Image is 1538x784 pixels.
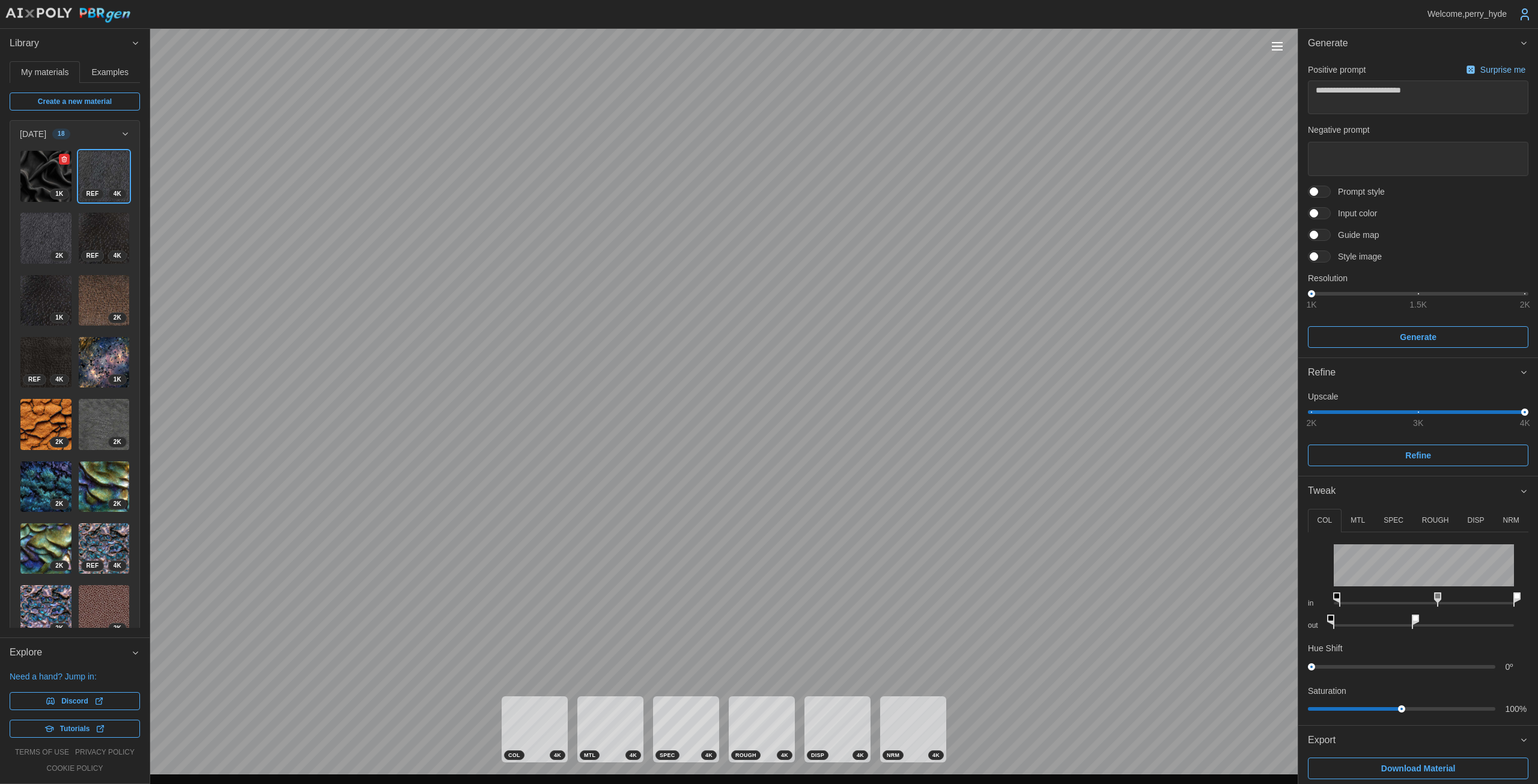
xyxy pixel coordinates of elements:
[10,121,139,147] button: [DATE]18
[1308,642,1343,654] p: Hue Shift
[79,399,130,450] img: bWLxder4Ta352lgytfS5
[1298,387,1538,476] div: Refine
[1308,685,1346,697] p: Saturation
[46,764,103,774] a: cookie policy
[55,189,63,199] span: 1 K
[55,313,63,323] span: 1 K
[1308,358,1519,387] span: Refine
[87,251,99,261] span: REF
[1308,29,1519,58] span: Generate
[1331,186,1385,198] span: Prompt style
[20,337,71,388] img: yiQ9emTu3A4UPVsqGc5c
[1427,8,1507,20] p: Welcome, perry_hyde
[60,720,90,737] span: Tutorials
[20,336,72,389] a: yiQ9emTu3A4UPVsqGc5c4KREF
[705,751,713,759] span: 4 K
[79,213,130,264] img: JhqpeWMmQBCVMZLinLQ2
[15,747,69,758] a: terms of use
[75,747,135,758] a: privacy policy
[20,398,72,451] a: BiZjurMOM0q7d4giuoyd2K
[508,751,520,759] span: COL
[630,751,637,759] span: 4 K
[78,461,130,513] a: fQQ7MC6EqLeagxRKbjWa2K
[20,151,71,202] img: 7bFoV4iyOuHKYMhL9Tr0
[61,693,88,710] span: Discord
[1308,326,1528,348] button: Generate
[87,189,99,199] span: REF
[10,93,140,111] a: Create a new material
[20,585,72,637] a: 95VnnD6c9n2Xur6n98di2K
[1503,515,1519,526] p: NRM
[1308,598,1324,609] p: in
[10,638,131,667] span: Explore
[114,189,121,199] span: 4 K
[92,68,129,76] span: Examples
[78,150,130,202] a: qMO1EIcbLuBnb7t8Gc2r4KREF
[78,336,130,389] a: QJldmODb4yBNi13BmrdU1K
[79,151,130,202] img: qMO1EIcbLuBnb7t8Gc2r
[1269,38,1286,55] button: Toggle viewport controls
[1480,64,1528,76] p: Surprise me
[20,212,72,264] a: Lioyah3O1Pq5uwmm48p82K
[1463,61,1528,78] button: Surprise me
[20,128,46,140] p: [DATE]
[114,561,121,571] span: 4 K
[20,585,71,636] img: 95VnnD6c9n2Xur6n98di
[1405,445,1431,466] span: Refine
[1308,64,1366,76] p: Positive prompt
[554,751,561,759] span: 4 K
[10,720,140,738] a: Tutorials
[78,212,130,264] a: JhqpeWMmQBCVMZLinLQ24KREF
[1351,515,1365,526] p: MTL
[1298,358,1538,387] button: Refine
[5,7,131,23] img: AIxPoly PBRgen
[781,751,788,759] span: 4 K
[857,751,864,759] span: 4 K
[1422,515,1449,526] p: ROUGH
[1308,476,1519,506] span: Tweak
[1308,758,1528,779] button: Download Material
[79,523,130,574] img: 9aTJxpgJEYUEgdaGFoqj
[79,585,130,636] img: WFevomO88ZcOGCzUmrzB
[1400,327,1436,347] span: Generate
[79,337,130,388] img: QJldmODb4yBNi13BmrdU
[1298,476,1538,506] button: Tweak
[1308,390,1528,403] p: Upscale
[114,437,121,447] span: 2 K
[78,523,130,575] a: 9aTJxpgJEYUEgdaGFoqj4KREF
[1298,506,1538,725] div: Tweak
[1308,124,1528,136] p: Negative prompt
[10,29,131,58] span: Library
[1308,621,1324,631] p: out
[20,523,72,575] a: u06FNA5P75XSmVo36kxy2K
[78,275,130,327] a: Ob5rzZotwF6szlAIEOWN2K
[28,375,41,384] span: REF
[1467,515,1484,526] p: DISP
[114,375,121,384] span: 1 K
[20,213,71,264] img: Lioyah3O1Pq5uwmm48p8
[79,461,130,512] img: fQQ7MC6EqLeagxRKbjWa
[55,624,63,633] span: 2 K
[1298,726,1538,755] button: Export
[1331,251,1382,263] span: Style image
[10,147,139,713] div: [DATE]18
[811,751,824,759] span: DISP
[1308,272,1528,284] p: Resolution
[1317,515,1332,526] p: COL
[20,275,72,327] a: JhoTjHs3DAMj150E89c71K
[10,692,140,710] a: Discord
[735,751,756,759] span: ROUGH
[21,68,68,76] span: My materials
[79,275,130,326] img: Ob5rzZotwF6szlAIEOWN
[20,461,71,512] img: 7LqqouYNtTAJrFQrOBnW
[1381,758,1456,779] span: Download Material
[1308,726,1519,755] span: Export
[1384,515,1403,526] p: SPEC
[20,523,71,574] img: u06FNA5P75XSmVo36kxy
[114,313,121,323] span: 2 K
[78,398,130,451] a: bWLxder4Ta352lgytfS52K
[78,585,130,637] a: WFevomO88ZcOGCzUmrzB2K
[20,150,72,202] a: 7bFoV4iyOuHKYMhL9Tr01K
[584,751,595,759] span: MTL
[55,375,63,384] span: 4 K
